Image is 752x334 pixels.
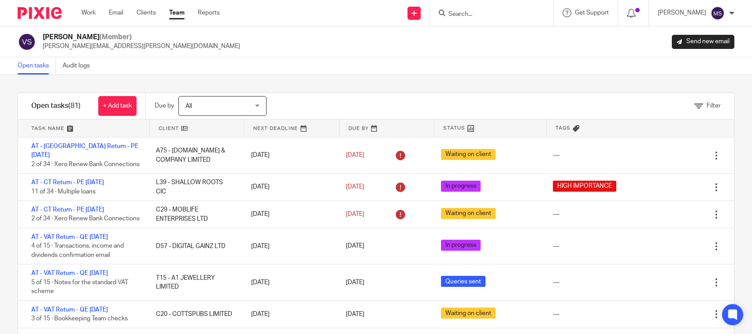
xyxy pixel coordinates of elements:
[198,8,220,17] a: Reports
[553,310,559,319] div: ---
[31,270,108,276] a: AT - VAT Return - QE [DATE]
[18,7,62,19] img: Pixie
[18,57,56,74] a: Open tasks
[18,33,36,51] img: svg%3E
[31,279,128,295] span: 5 of 15 · Notes for the standard VAT scheme
[441,240,481,251] span: In progress
[441,308,496,319] span: Waiting on client
[658,8,706,17] p: [PERSON_NAME]
[553,181,616,192] span: HIGH IMPORTANCE
[147,201,242,228] div: C29 - MOBLIFE ENTERPRISES LTD
[346,279,364,286] span: [DATE]
[346,211,364,217] span: [DATE]
[147,305,242,323] div: C20 - COTTSPUBS LIMITED
[553,242,559,251] div: ---
[441,181,481,192] span: In progress
[31,234,108,240] a: AT - VAT Return - QE [DATE]
[100,33,132,41] span: (Member)
[43,42,240,51] p: [PERSON_NAME][EMAIL_ADDRESS][PERSON_NAME][DOMAIN_NAME]
[31,243,124,259] span: 4 of 15 · Transactions, income and dividends confirmation email
[448,11,527,19] input: Search
[147,174,242,200] div: L39 - SHALLOW ROOTS CIC
[707,103,721,109] span: Filter
[43,33,240,42] h2: [PERSON_NAME]
[441,276,485,287] span: Queries sent
[155,101,174,110] p: Due by
[98,96,137,116] a: + Add task
[346,243,364,249] span: [DATE]
[185,103,192,109] span: All
[346,184,364,190] span: [DATE]
[242,274,337,291] div: [DATE]
[31,179,104,186] a: AT - CT Return - PE [DATE]
[711,6,725,20] img: svg%3E
[242,178,337,196] div: [DATE]
[109,8,123,17] a: Email
[672,35,734,49] a: Send new email
[441,208,496,219] span: Waiting on client
[169,8,185,17] a: Team
[553,210,559,219] div: ---
[137,8,156,17] a: Clients
[242,238,337,255] div: [DATE]
[31,143,138,158] a: AT - [GEOGRAPHIC_DATA] Return - PE [DATE]
[31,216,140,222] span: 2 of 34 · Xero Renew Bank Connections
[346,152,364,158] span: [DATE]
[242,205,337,223] div: [DATE]
[31,161,140,167] span: 2 of 34 · Xero Renew Bank Connections
[63,57,96,74] a: Audit logs
[68,102,81,109] span: (81)
[147,269,242,296] div: T15 - A1 JEWELLERY LIMITED
[443,124,465,132] span: Status
[242,146,337,164] div: [DATE]
[441,149,496,160] span: Waiting on client
[31,307,108,313] a: AT - VAT Return - QE [DATE]
[147,238,242,255] div: D57 - DIGITAL GAINZ LTD
[556,124,570,132] span: Tags
[31,316,128,322] span: 3 of 15 · Bookkeeping Team checks
[81,8,96,17] a: Work
[147,142,242,169] div: A75 - [DOMAIN_NAME] & COMPANY LIMITED
[31,101,81,111] h1: Open tasks
[31,207,104,213] a: AT - CT Return - PE [DATE]
[553,278,559,287] div: ---
[31,189,96,195] span: 11 of 34 · Multiple loans
[553,151,559,160] div: ---
[575,10,609,16] span: Get Support
[242,305,337,323] div: [DATE]
[346,311,364,317] span: [DATE]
